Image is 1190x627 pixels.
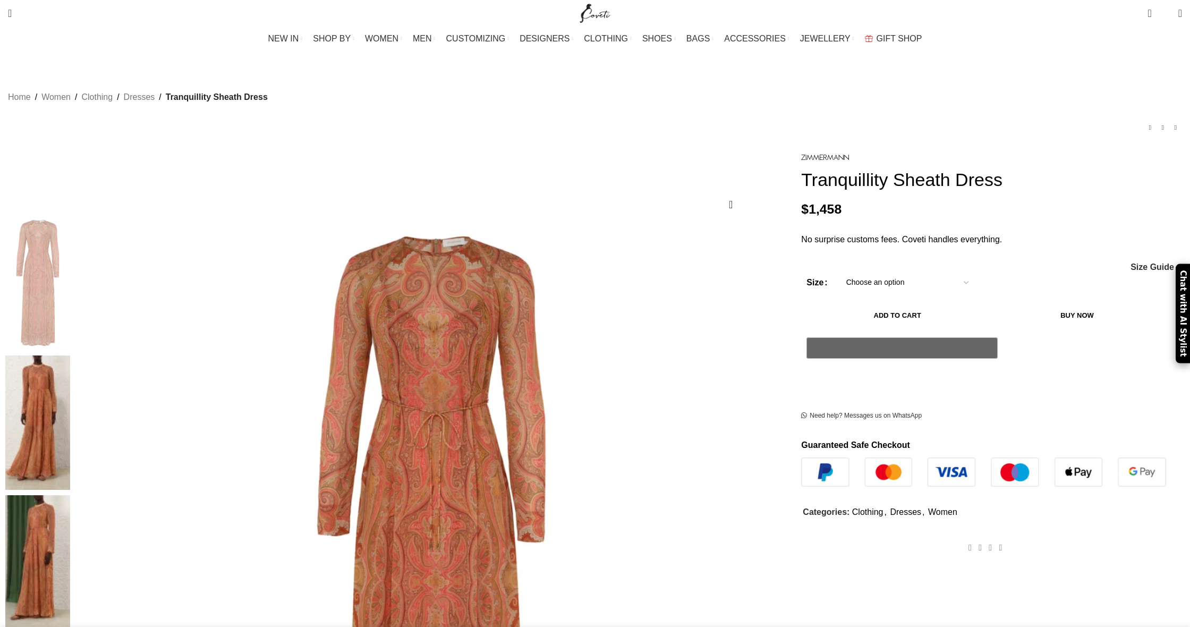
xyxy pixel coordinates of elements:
[520,33,569,44] span: DESIGNERS
[800,28,854,49] a: JEWELLERY
[413,28,435,49] a: MEN
[3,28,1187,49] div: Main navigation
[577,8,613,17] a: Site logo
[3,3,17,24] a: Search
[806,304,988,327] button: Add to cart
[724,33,786,44] span: ACCESSORIES
[5,216,70,350] img: Zimmermann dress
[1142,3,1157,24] a: 0
[890,507,921,516] a: Dresses
[801,202,841,216] bdi: 1,458
[801,169,1182,191] h1: Tranquillity Sheath Dress
[852,507,883,516] a: Clothing
[166,90,268,104] span: Tranquillity Sheath Dress
[801,412,922,420] a: Need help? Messages us on WhatsApp
[584,28,632,49] a: CLOTHING
[993,304,1161,327] button: Buy now
[801,202,809,216] span: $
[686,28,713,49] a: BAGS
[885,505,887,519] span: ,
[806,276,827,290] label: Size
[965,540,975,555] a: Facebook social link
[975,540,985,555] a: X social link
[365,33,398,44] span: WOMEN
[1162,11,1170,19] span: 0
[1149,5,1157,13] span: 0
[928,507,957,516] a: Women
[446,33,506,44] span: CUSTOMIZING
[985,540,996,555] a: Pinterest social link
[804,365,1000,390] iframe: Secure express checkout frame
[1144,121,1157,134] a: Previous product
[268,28,303,49] a: NEW IN
[996,540,1006,555] a: WhatsApp social link
[865,28,922,49] a: GIFT SHOP
[800,33,851,44] span: JEWELLERY
[5,355,70,489] img: Zimmermann dresses
[365,28,402,49] a: WOMEN
[313,33,351,44] span: SHOP BY
[313,28,354,49] a: SHOP BY
[446,28,509,49] a: CUSTOMIZING
[642,28,676,49] a: SHOES
[413,33,432,44] span: MEN
[642,33,672,44] span: SHOES
[268,33,299,44] span: NEW IN
[865,35,873,42] img: GiftBag
[922,505,924,519] span: ,
[803,507,849,516] span: Categories:
[584,33,628,44] span: CLOTHING
[801,155,849,160] img: Zimmermann
[801,233,1182,247] p: No surprise customs fees. Coveti handles everything.
[41,90,71,104] a: Women
[686,33,710,44] span: BAGS
[724,28,789,49] a: ACCESSORIES
[8,90,31,104] a: Home
[1160,3,1170,24] div: My Wishlist
[877,33,922,44] span: GIFT SHOP
[1130,263,1174,272] a: Size Guide
[801,457,1166,487] img: guaranteed-safe-checkout-bordered.j
[806,337,998,359] button: Pay with GPay
[8,90,268,104] nav: Breadcrumb
[81,90,113,104] a: Clothing
[801,440,910,450] strong: Guaranteed Safe Checkout
[520,28,573,49] a: DESIGNERS
[124,90,155,104] a: Dresses
[1169,121,1182,134] a: Next product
